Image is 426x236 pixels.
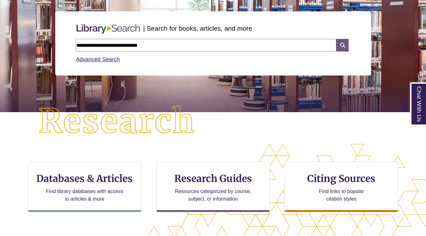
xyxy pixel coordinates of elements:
h3: Databases & Articles [33,172,136,185]
img: Libary Search [73,22,143,36]
h3: Citing Sources [303,172,380,185]
a: Research Guides Resources categorized by course, subject, or information [156,161,270,212]
i: Search [336,39,348,51]
a: Databases & Articles Find library databases with access to articles & more [28,161,141,212]
a: Back to Top [401,104,424,112]
img: Research [21,88,213,155]
a: Advanced Search [76,56,120,63]
a: Citing Sources Find links to popular citation styles [285,161,398,212]
p: Find library databases with access to articles & more [43,188,126,203]
p: Resources categorized by course, subject, or information [172,188,254,203]
p: | Search for books, articles, and more [143,23,252,33]
p: Find links to popular citation styles [311,188,372,203]
h3: Research Guides [162,172,265,185]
